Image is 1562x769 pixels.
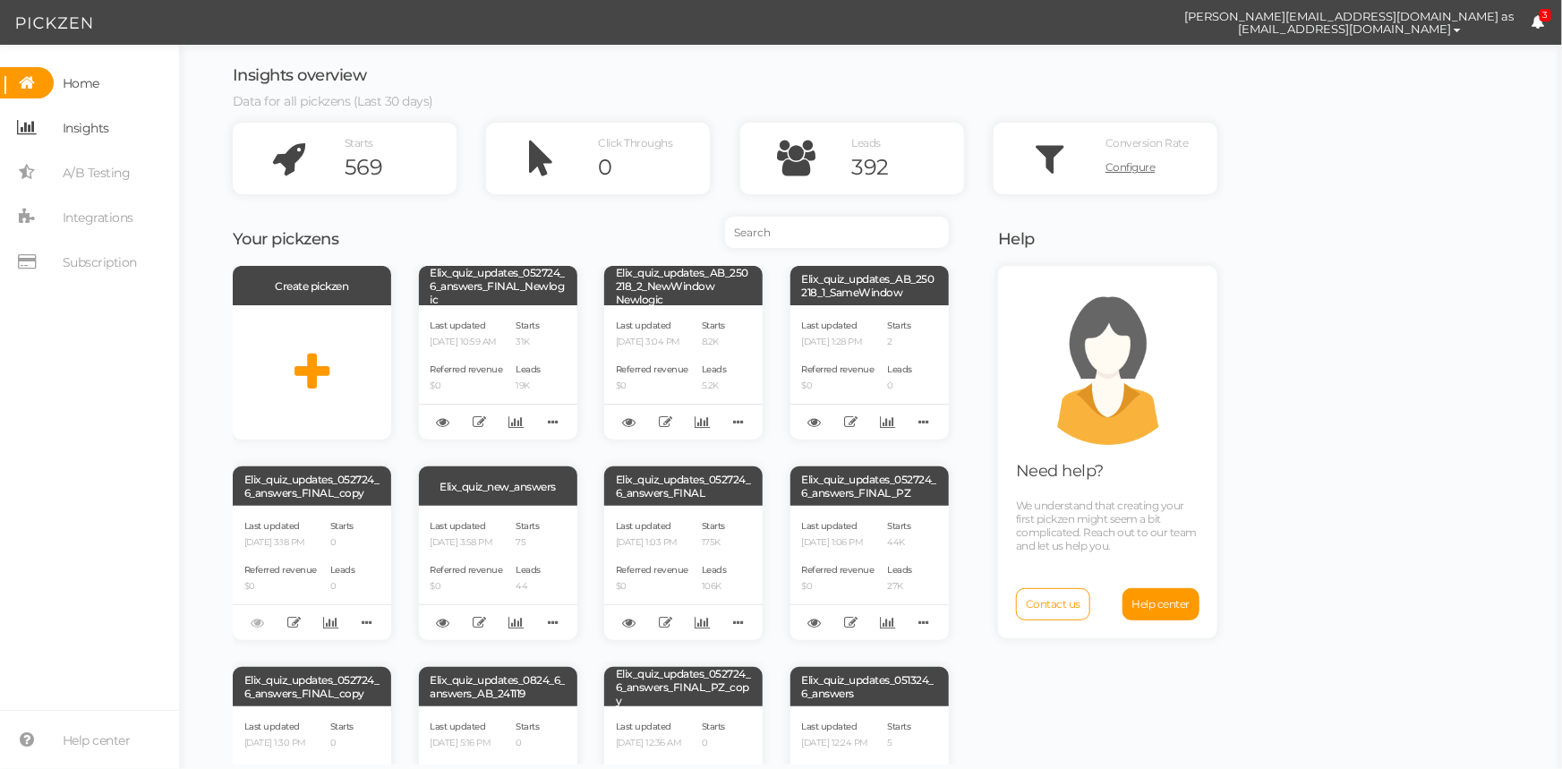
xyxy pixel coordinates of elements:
span: Last updated [802,721,858,732]
p: 0 [330,537,355,549]
span: Home [63,69,99,98]
div: Last updated [DATE] 1:28 PM Referred revenue $0 Starts 2 Leads 0 [790,305,949,440]
span: [PERSON_NAME][EMAIL_ADDRESS][DOMAIN_NAME] as [1185,10,1515,22]
p: 44K [888,537,913,549]
span: Help center [63,726,131,755]
p: $0 [431,380,503,392]
a: Configure [1105,154,1217,181]
span: Integrations [63,203,133,232]
p: 175K [702,537,727,549]
div: 0 [598,154,710,181]
span: Referred revenue [616,363,688,375]
span: Leads [516,363,542,375]
span: A/B Testing [63,158,131,187]
p: [DATE] 12:36 AM [616,738,688,749]
span: Last updated [616,721,671,732]
span: Last updated [431,520,486,532]
p: [DATE] 1:06 PM [802,537,875,549]
p: [DATE] 1:30 PM [244,738,317,749]
span: Last updated [802,520,858,532]
p: 0 [888,380,913,392]
span: Starts [888,520,911,532]
div: Elix_quiz_updates_AB_250218_1_SameWindow [790,266,949,305]
span: Configure [1105,160,1156,174]
span: Starts [702,320,725,331]
span: Starts [516,721,540,732]
span: Leads [888,564,913,576]
span: Last updated [431,320,486,331]
p: 0 [330,738,355,749]
p: $0 [802,581,875,593]
span: Leads [702,564,727,576]
div: 392 [852,154,964,181]
div: Elix_quiz_updates_AB_250218_2_NewWindow Newlogic [604,266,763,305]
p: 5.2K [702,380,727,392]
span: Starts [702,520,725,532]
p: 0 [330,581,355,593]
span: [EMAIL_ADDRESS][DOMAIN_NAME] [1238,21,1451,36]
span: Help [998,229,1035,249]
div: Elix_quiz_updates_0824_6_answers_AB_241119 [419,667,577,706]
span: Help center [1132,597,1191,611]
span: Create pickzen [276,279,349,293]
span: Last updated [616,320,671,331]
span: We understand that creating your first pickzen might seem a bit complicated. Reach out to our tea... [1016,499,1197,552]
span: Referred revenue [244,564,317,576]
p: $0 [616,581,688,593]
span: Last updated [244,520,300,532]
div: 569 [345,154,457,181]
span: Conversion Rate [1105,136,1189,150]
p: 27K [888,581,913,593]
p: [DATE] 3:18 PM [244,537,317,549]
div: Elix_quiz_updates_052724_6_answers_FINAL_PZ_copy [604,667,763,706]
span: Your pickzens [233,229,339,249]
span: Referred revenue [802,564,875,576]
div: Last updated [DATE] 1:03 PM Referred revenue $0 Starts 175K Leads 106K [604,506,763,640]
span: Starts [345,136,373,150]
p: 19K [516,380,542,392]
div: Last updated [DATE] 3:18 PM Referred revenue $0 Starts 0 Leads 0 [233,506,391,640]
div: Last updated [DATE] 1:06 PM Referred revenue $0 Starts 44K Leads 27K [790,506,949,640]
span: Leads [888,363,913,375]
span: Last updated [616,520,671,532]
button: [PERSON_NAME][EMAIL_ADDRESS][DOMAIN_NAME] as [EMAIL_ADDRESS][DOMAIN_NAME] [1168,1,1532,44]
div: Last updated [DATE] 3:04 PM Referred revenue $0 Starts 8.2K Leads 5.2K [604,305,763,440]
span: Leads [702,363,727,375]
span: Subscription [63,248,137,277]
div: Last updated [DATE] 10:59 AM Referred revenue $0 Starts 31K Leads 19K [419,305,577,440]
span: Contact us [1026,597,1080,611]
span: Click Throughs [598,136,672,150]
p: $0 [244,581,317,593]
p: 75 [516,537,542,549]
span: Need help? [1016,461,1104,481]
p: [DATE] 1:28 PM [802,337,875,348]
p: [DATE] 1:03 PM [616,537,688,549]
span: Referred revenue [802,363,875,375]
a: Help center [1122,588,1200,620]
span: Starts [516,320,540,331]
span: Starts [888,320,911,331]
div: Elix_quiz_new_answers [419,466,577,506]
span: Starts [888,721,911,732]
span: Referred revenue [616,564,688,576]
span: Data for all pickzens (Last 30 days) [233,93,433,109]
p: $0 [616,380,688,392]
p: [DATE] 3:58 PM [431,537,503,549]
p: [DATE] 10:59 AM [431,337,503,348]
p: 106K [702,581,727,593]
p: $0 [802,380,875,392]
span: 3 [1540,9,1552,22]
span: Last updated [431,721,486,732]
p: 31K [516,337,542,348]
span: Insights [63,114,109,142]
div: Elix_quiz_updates_052724_6_answers_FINAL_copy [233,667,391,706]
p: [DATE] 5:16 PM [431,738,503,749]
img: support.png [1028,284,1189,445]
input: Search [725,217,949,248]
span: Starts [702,721,725,732]
span: Insights overview [233,65,367,85]
div: Elix_quiz_updates_052724_6_answers_FINAL [604,466,763,506]
span: Leads [516,564,542,576]
p: 8.2K [702,337,727,348]
span: Last updated [802,320,858,331]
